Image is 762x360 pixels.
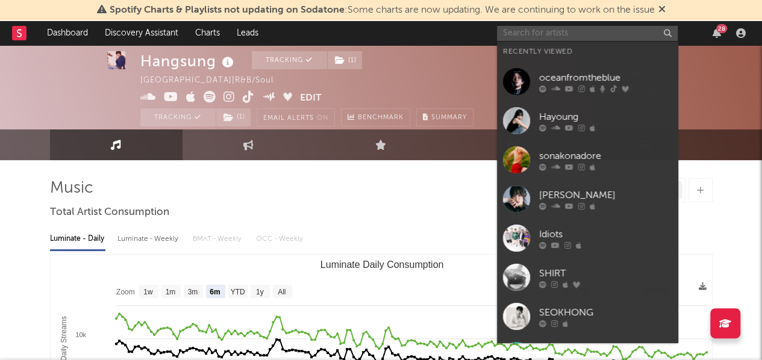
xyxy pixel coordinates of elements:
span: Summary [431,114,467,121]
text: All [278,288,286,296]
a: SHIRT [497,258,678,297]
div: [PERSON_NAME] [539,188,672,202]
text: 1y [255,288,263,296]
span: Spotify Charts & Playlists not updating on Sodatone [110,5,345,15]
button: Summary [416,108,473,126]
span: Benchmark [358,111,404,125]
div: oceanfromtheblue [539,70,672,85]
a: Discovery Assistant [96,21,187,45]
span: Dismiss [658,5,666,15]
a: Charts [187,21,228,45]
text: 3m [187,288,198,296]
div: SHIRT [539,266,672,281]
em: On [317,115,328,122]
div: Luminate - Weekly [117,229,181,249]
text: YTD [230,288,245,296]
div: Hangsung [140,51,237,71]
a: [PERSON_NAME] [497,179,678,219]
div: Idiots [539,227,672,241]
span: ( 1 ) [216,108,251,126]
input: Search for artists [497,26,678,41]
span: ( 1 ) [327,51,363,69]
div: SEOKHONG [539,305,672,320]
text: 1m [165,288,175,296]
button: Tracking [252,51,327,69]
div: [GEOGRAPHIC_DATA] | R&B/Soul [140,73,287,88]
a: Leads [228,21,267,45]
div: 28 [716,24,727,33]
button: 28 [713,28,721,38]
text: 10k [75,331,86,338]
a: Hayoung [497,101,678,140]
div: sonakonadore [539,149,672,163]
a: SEOKHONG [497,297,678,336]
div: Luminate - Daily [50,229,105,249]
button: (1) [328,51,362,69]
button: Email AlertsOn [257,108,335,126]
a: Dashboard [39,21,96,45]
a: oceanfromtheblue [497,62,678,101]
div: Hayoung [539,110,672,124]
button: Tracking [140,108,216,126]
a: sonakonadore [497,140,678,179]
text: Zoom [116,288,135,296]
text: 6m [210,288,220,296]
button: Edit [300,91,322,106]
text: 1w [143,288,153,296]
a: Idiots [497,219,678,258]
a: Benchmark [341,108,410,126]
span: : Some charts are now updating. We are continuing to work on the issue [110,5,655,15]
button: (1) [216,108,251,126]
div: Recently Viewed [503,45,672,59]
text: Luminate Daily Consumption [320,259,443,270]
span: Total Artist Consumption [50,205,169,220]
